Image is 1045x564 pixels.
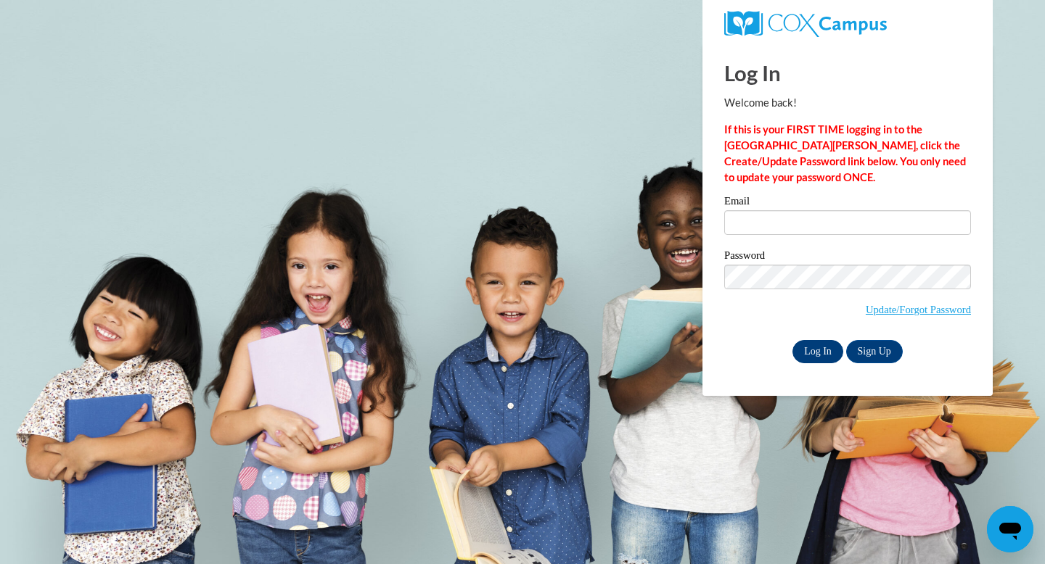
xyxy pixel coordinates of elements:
[724,250,971,265] label: Password
[724,95,971,111] p: Welcome back!
[724,58,971,88] h1: Log In
[987,506,1033,552] iframe: Button to launch messaging window
[724,196,971,210] label: Email
[724,123,966,183] strong: If this is your FIRST TIME logging in to the [GEOGRAPHIC_DATA][PERSON_NAME], click the Create/Upd...
[846,340,903,363] a: Sign Up
[724,11,887,37] img: COX Campus
[724,11,971,37] a: COX Campus
[866,304,971,315] a: Update/Forgot Password
[792,340,843,363] input: Log In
